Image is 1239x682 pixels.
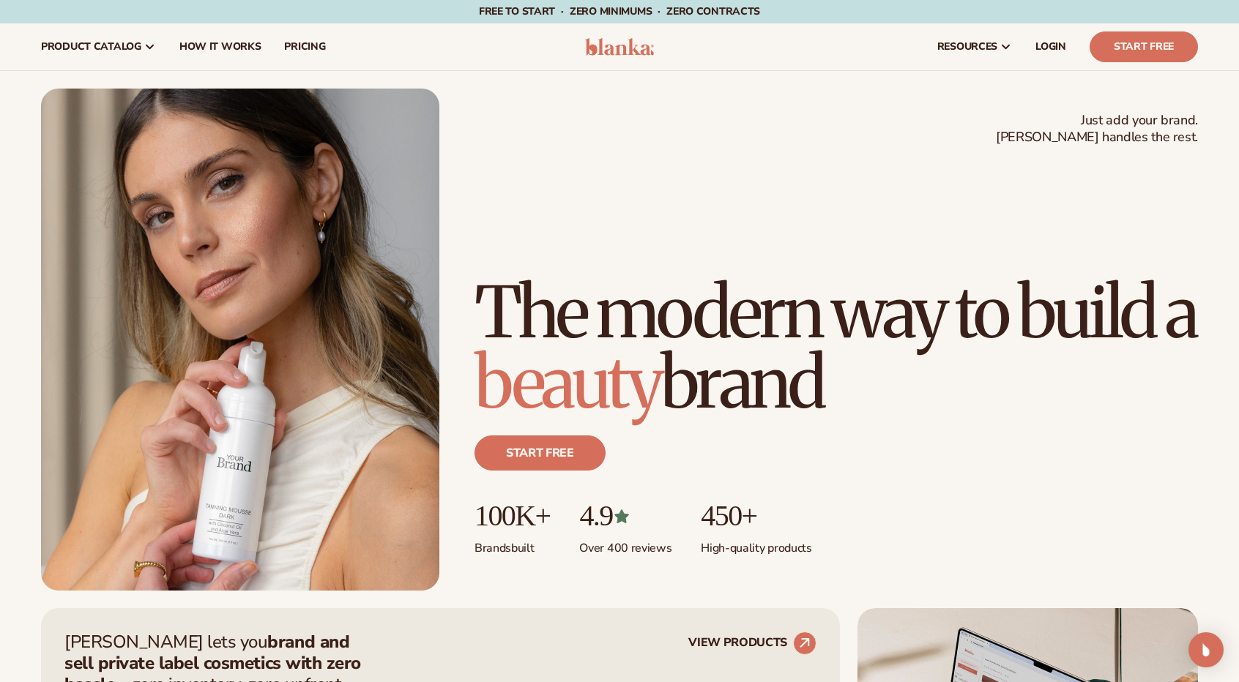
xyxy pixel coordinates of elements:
[475,500,550,532] p: 100K+
[996,112,1198,146] span: Just add your brand. [PERSON_NAME] handles the rest.
[1035,41,1066,53] span: LOGIN
[29,23,168,70] a: product catalog
[475,277,1198,418] h1: The modern way to build a brand
[179,41,261,53] span: How It Works
[585,38,655,56] img: logo
[168,23,273,70] a: How It Works
[701,532,811,556] p: High-quality products
[272,23,337,70] a: pricing
[475,532,550,556] p: Brands built
[41,89,439,591] img: Female holding tanning mousse.
[579,532,671,556] p: Over 400 reviews
[926,23,1024,70] a: resources
[1024,23,1078,70] a: LOGIN
[1090,31,1198,62] a: Start Free
[701,500,811,532] p: 450+
[579,500,671,532] p: 4.9
[475,435,606,471] a: Start free
[688,632,816,655] a: VIEW PRODUCTS
[284,41,325,53] span: pricing
[1188,632,1224,667] div: Open Intercom Messenger
[41,41,141,53] span: product catalog
[937,41,997,53] span: resources
[475,339,661,427] span: beauty
[479,4,760,18] span: Free to start · ZERO minimums · ZERO contracts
